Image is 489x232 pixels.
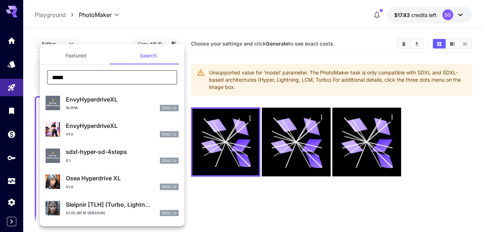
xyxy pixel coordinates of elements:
p: EnvyHyperdriveXL [66,121,179,130]
p: SDXL 1.0 [162,132,177,137]
div: ⚠️Warning:NSFW ContentEnvyHyperdriveXLalphaSDXL 1.0 [46,92,179,114]
p: V1.25 (BF16 Version) [66,210,105,216]
div: EnvyHyperdriveXLv1.0SDXL 1.0 [46,119,179,141]
span: ⚠️ [52,151,54,154]
p: SDXL 1.0 [162,158,177,163]
button: Featured [40,47,112,64]
span: Warning: [49,102,57,105]
span: ⚠️ [52,99,54,102]
p: v1.0 [66,184,73,190]
div: Sleipnir [TLH] (Turbo, Lightn...V1.25 (BF16 Version)SDXL 1.0 [46,197,179,219]
p: Sleipnir [TLH] (Turbo, Lightn... [66,200,179,209]
p: Osea Hyperdrive XL [66,174,179,182]
p: 0.1 [66,158,71,163]
span: NSFW Content [46,157,59,160]
div: ⚠️Warning:NSFW Contentsdxl-hyper-sd-4steps0.1SDXL 1.0 [46,145,179,167]
p: alpha [66,105,78,111]
p: SDXL 1.0 [162,184,177,189]
div: Osea Hyperdrive XLv1.0SDXL 1.0 [46,171,179,193]
p: sdxl-hyper-sd-4steps [66,147,179,156]
button: Search [112,47,184,64]
span: Warning: [49,154,57,157]
p: v1.0 [66,132,73,137]
p: SDXL 1.0 [162,211,177,216]
span: NSFW Content [46,104,59,107]
p: SDXL 1.0 [162,106,177,111]
p: EnvyHyperdriveXL [66,95,179,104]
